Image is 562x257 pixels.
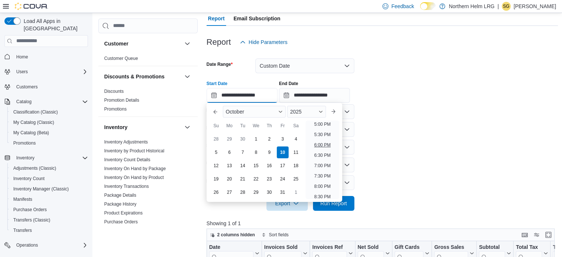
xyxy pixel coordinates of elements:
div: day-21 [237,173,249,185]
button: My Catalog (Beta) [7,128,91,138]
a: Product Expirations [104,210,143,216]
span: SG [503,2,509,11]
span: Adjustments (Classic) [13,165,56,171]
li: 7:00 PM [311,161,334,170]
li: 6:00 PM [311,141,334,149]
button: Export [266,196,308,211]
a: Discounts [104,89,124,94]
span: Purchase Orders [13,207,47,213]
h3: Discounts & Promotions [104,73,164,80]
div: Customer [98,54,198,66]
a: Inventory Manager (Classic) [10,185,72,193]
div: day-28 [237,186,249,198]
span: My Catalog (Beta) [13,130,49,136]
a: Customer Queue [104,56,138,61]
button: Custom Date [255,58,354,73]
div: day-7 [237,146,249,158]
div: day-28 [210,133,222,145]
button: Inventory Count [7,173,91,184]
span: Email Subscription [234,11,280,26]
button: Discounts & Promotions [104,73,181,80]
button: Next month [327,106,339,118]
li: 8:30 PM [311,192,334,201]
span: Report [208,11,225,26]
span: Inventory On Hand by Package [104,166,166,172]
span: Operations [16,242,38,248]
ul: Time [306,121,339,199]
div: day-22 [250,173,262,185]
span: Classification (Classic) [10,108,88,116]
div: Inventory [98,138,198,247]
button: Customer [104,40,181,47]
button: My Catalog (Classic) [7,117,91,128]
span: Feedback [391,3,414,10]
a: Package Details [104,193,136,198]
div: day-31 [277,186,289,198]
div: Gift Cards [394,244,423,251]
span: Inventory On Hand by Product [104,175,164,180]
div: October, 2025 [210,132,303,199]
div: day-23 [263,173,275,185]
a: Inventory On Hand by Package [104,166,166,171]
span: Customers [13,82,88,91]
span: Inventory [16,155,34,161]
button: Manifests [7,194,91,204]
a: My Catalog (Classic) [10,118,57,127]
div: Button. Open the month selector. October is currently selected. [223,106,286,118]
li: 5:00 PM [311,120,334,129]
div: Th [263,120,275,132]
button: Discounts & Promotions [183,72,192,81]
div: day-12 [210,160,222,172]
span: Package History [104,201,136,207]
h3: Customer [104,40,128,47]
a: Inventory Adjustments [104,139,148,145]
div: day-8 [250,146,262,158]
div: day-30 [263,186,275,198]
a: Inventory Transactions [104,184,149,189]
button: Inventory Manager (Classic) [7,184,91,194]
div: Total Tax [516,244,542,251]
div: day-6 [224,146,235,158]
label: Start Date [207,81,228,87]
input: Press the down key to enter a popover containing a calendar. Press the escape key to close the po... [207,88,277,103]
h3: Report [207,38,231,47]
span: My Catalog (Beta) [10,128,88,137]
span: Home [16,54,28,60]
span: Users [13,67,88,76]
img: Cova [15,3,48,10]
div: Gross Sales [434,244,468,251]
span: Package Details [104,192,136,198]
p: Northern Helm LRG [449,2,495,11]
span: Promotions [10,139,88,148]
div: day-2 [263,133,275,145]
a: Adjustments (Classic) [10,164,59,173]
button: Catalog [13,97,34,106]
input: Press the down key to open a popover containing a calendar. [279,88,350,103]
div: day-11 [290,146,302,158]
button: Customer [183,39,192,48]
button: Inventory [183,123,192,132]
div: Invoices Sold [264,244,302,251]
button: Enter fullscreen [544,230,553,239]
div: Discounts & Promotions [98,87,198,116]
span: Export [271,196,303,211]
a: My Catalog (Beta) [10,128,52,137]
span: Transfers [10,226,88,235]
button: Operations [1,240,91,250]
li: 6:30 PM [311,151,334,160]
div: day-13 [224,160,235,172]
li: 5:30 PM [311,130,334,139]
div: day-29 [250,186,262,198]
span: Inventory Count [13,176,45,182]
button: Adjustments (Classic) [7,163,91,173]
div: day-20 [224,173,235,185]
div: day-27 [224,186,235,198]
span: Transfers [13,227,32,233]
h3: Inventory [104,124,127,131]
li: 7:30 PM [311,172,334,180]
a: Customers [13,82,41,91]
span: Catalog [16,99,31,105]
input: Dark Mode [420,2,436,10]
div: day-17 [277,160,289,172]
